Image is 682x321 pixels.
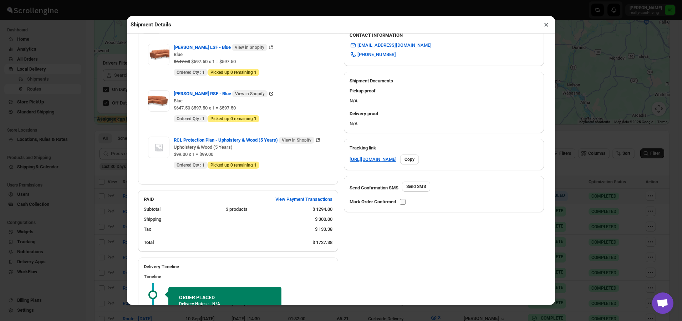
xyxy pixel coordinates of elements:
[235,45,264,50] span: View in Shopify
[174,91,275,96] a: [PERSON_NAME] RSF - Blue View in Shopify
[174,137,321,143] a: RCL Protection Plan - Upholstery & Wood (5 Years) View in Shopify
[350,110,538,117] h3: Delivery proof
[235,91,265,97] span: View in Shopify
[174,152,213,157] span: $99.00 x 1 = $99.00
[350,184,398,192] p: Send Confirmation SMS
[148,44,169,65] img: Item
[345,49,400,60] a: [PHONE_NUMBER]
[315,216,332,223] div: $ 300.00
[144,196,154,203] h2: PAID
[350,144,538,152] h3: Tracking link
[315,226,332,233] div: $ 133.38
[312,206,332,213] div: $ 1294.00
[179,301,209,307] p: Delivery Notes :
[190,105,236,111] span: $597.50 x 1 = $597.50
[254,70,256,75] b: 1
[210,162,256,168] span: Picked up remaining
[271,194,337,205] button: View Payment Transactions
[344,85,544,107] div: N/A
[254,163,256,168] b: 1
[404,157,414,162] span: Copy
[179,294,271,301] h2: ORDER PLACED
[144,226,309,233] div: Tax
[345,40,436,51] a: [EMAIL_ADDRESS][DOMAIN_NAME]
[174,105,190,111] strike: $647.50
[652,292,673,314] div: Open chat
[144,263,332,270] h2: Delivery Timeline
[210,116,256,122] span: Picked up remaining
[174,137,314,144] span: RCL Protection Plan - Upholstery & Wood (5 Years)
[177,70,205,75] span: Ordered Qty :
[357,42,432,49] span: [EMAIL_ADDRESS][DOMAIN_NAME]
[174,44,267,51] span: [PERSON_NAME] LSF - Blue
[177,162,205,168] span: Ordered Qty :
[144,240,154,245] b: Total
[275,196,332,203] span: View Payment Transactions
[230,70,233,75] b: 0
[174,52,183,57] span: Blue
[174,90,268,97] span: [PERSON_NAME] RSF - Blue
[148,137,169,158] img: Item
[350,32,538,39] h3: CONTACT INFORMATION
[212,301,220,307] p: N/A
[202,163,205,168] b: 1
[350,156,397,163] a: [URL][DOMAIN_NAME]
[144,206,220,213] div: Subtotal
[406,184,426,189] span: Send SMS
[148,90,169,112] img: Item
[344,107,544,133] div: N/A
[541,20,551,30] button: ×
[230,116,233,121] b: 0
[174,59,190,64] strike: $647.50
[144,216,309,223] div: Shipping
[174,144,233,150] span: Upholstery & Wood (5 Years)
[312,239,332,246] div: $ 1727.38
[350,87,538,95] h3: Pickup proof
[131,21,171,28] h2: Shipment Details
[174,45,274,50] a: [PERSON_NAME] LSF - Blue View in Shopify
[350,77,538,85] h2: Shipment Documents
[210,70,256,75] span: Picked up remaining
[202,70,205,75] b: 1
[402,182,430,192] button: Send SMS
[174,98,183,103] span: Blue
[177,116,205,122] span: Ordered Qty :
[190,59,236,64] span: $597.50 x 1 = $597.50
[357,51,396,58] span: [PHONE_NUMBER]
[282,137,311,143] span: View in Shopify
[350,198,396,205] p: Mark Order Confirmed
[202,116,205,121] b: 1
[226,206,307,213] div: 3 products
[144,273,332,280] h3: Timeline
[400,154,419,164] button: Copy
[230,163,233,168] b: 0
[254,116,256,121] b: 1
